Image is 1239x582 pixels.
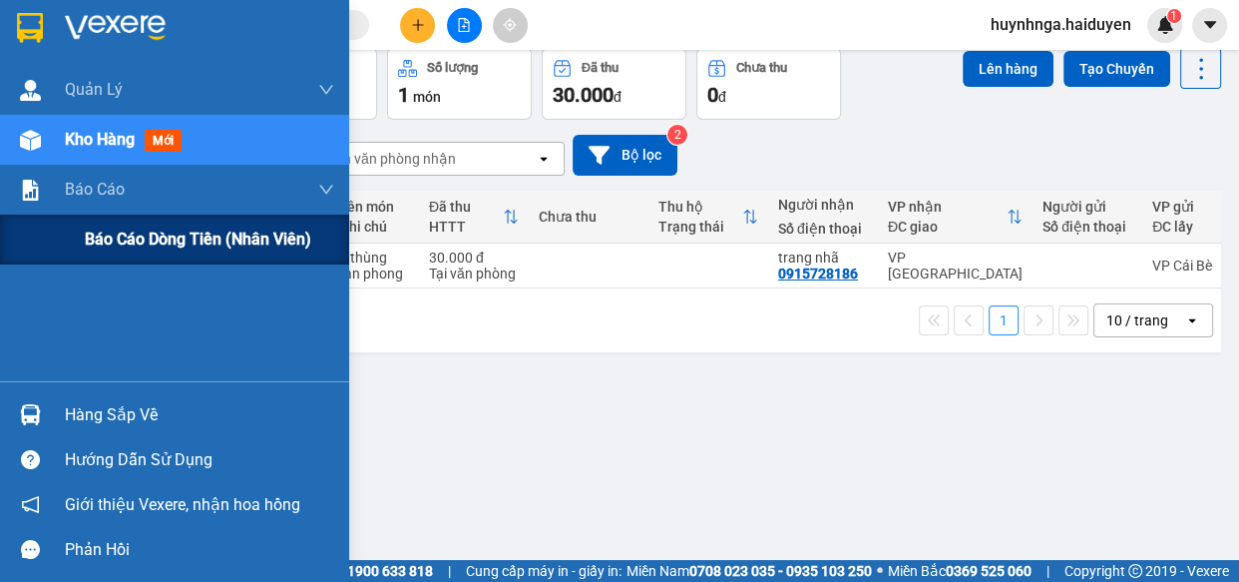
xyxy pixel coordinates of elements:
[339,266,409,282] div: tan phong
[503,18,517,32] span: aim
[21,540,40,559] span: message
[975,12,1147,37] span: huynhnga.haiduyen
[347,563,433,579] strong: 1900 633 818
[20,130,41,151] img: warehouse-icon
[447,8,482,43] button: file-add
[888,219,1007,235] div: ĐC giao
[65,77,123,102] span: Quản Lý
[413,89,441,105] span: món
[1201,16,1219,34] span: caret-down
[778,266,858,282] div: 0915728186
[429,199,503,215] div: Đã thu
[20,180,41,201] img: solution-icon
[536,151,552,167] svg: open
[318,149,456,169] div: Chọn văn phòng nhận
[1042,219,1132,235] div: Số điện thoại
[778,250,868,266] div: trang nhã
[493,8,528,43] button: aim
[696,48,841,120] button: Chưa thu0đ
[553,83,614,107] span: 30.000
[85,227,311,252] span: Báo cáo dòng tiền (nhân viên)
[946,563,1032,579] strong: 0369 525 060
[614,89,621,105] span: đ
[65,177,125,202] span: Báo cáo
[65,492,300,517] span: Giới thiệu Vexere, nhận hoa hồng
[778,221,868,237] div: Số điện thoại
[1156,16,1174,34] img: icon-new-feature
[878,191,1032,244] th: Toggle SortBy
[339,199,409,215] div: Tên món
[989,305,1019,335] button: 1
[400,8,435,43] button: plus
[429,266,519,282] div: Tại văn phòng
[387,48,532,120] button: Số lượng1món
[1042,199,1132,215] div: Người gửi
[20,80,41,101] img: warehouse-icon
[1192,8,1227,43] button: caret-down
[1063,51,1170,87] button: Tạo Chuyến
[20,404,41,425] img: warehouse-icon
[398,83,409,107] span: 1
[888,199,1007,215] div: VP nhận
[17,13,43,43] img: logo-vxr
[718,89,726,105] span: đ
[339,219,409,235] div: Ghi chú
[1167,9,1181,23] sup: 1
[1170,9,1177,23] span: 1
[736,61,787,75] div: Chưa thu
[419,191,529,244] th: Toggle SortBy
[65,445,334,475] div: Hướng dẫn sử dụng
[573,135,677,176] button: Bộ lọc
[963,51,1053,87] button: Lên hàng
[65,400,334,430] div: Hàng sắp về
[457,18,471,32] span: file-add
[339,250,409,266] div: 1 thùng
[411,18,425,32] span: plus
[626,560,872,582] span: Miền Nam
[427,61,478,75] div: Số lượng
[778,197,868,213] div: Người nhận
[689,563,872,579] strong: 0708 023 035 - 0935 103 250
[707,83,718,107] span: 0
[539,209,638,225] div: Chưa thu
[658,219,742,235] div: Trạng thái
[145,130,182,152] span: mới
[667,125,687,145] sup: 2
[542,48,686,120] button: Đã thu30.000đ
[1106,310,1168,330] div: 10 / trang
[318,182,334,198] span: down
[658,199,742,215] div: Thu hộ
[21,495,40,514] span: notification
[65,535,334,565] div: Phản hồi
[466,560,621,582] span: Cung cấp máy in - giấy in:
[1046,560,1049,582] span: |
[648,191,768,244] th: Toggle SortBy
[888,560,1032,582] span: Miền Bắc
[429,219,503,235] div: HTTT
[1184,312,1200,328] svg: open
[429,250,519,266] div: 30.000 đ
[582,61,619,75] div: Đã thu
[1128,564,1142,578] span: copyright
[877,567,883,575] span: ⚪️
[888,250,1023,282] div: VP [GEOGRAPHIC_DATA]
[448,560,451,582] span: |
[318,82,334,98] span: down
[21,450,40,469] span: question-circle
[65,130,135,149] span: Kho hàng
